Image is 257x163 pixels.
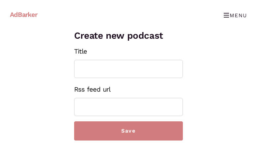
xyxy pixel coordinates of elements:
[74,83,110,95] label: Rss feed url
[10,7,38,22] a: AdBarker
[220,8,247,21] button: Toggle navigation
[74,29,183,43] h3: Create new podcast
[74,121,183,141] input: Save
[74,45,87,57] label: Title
